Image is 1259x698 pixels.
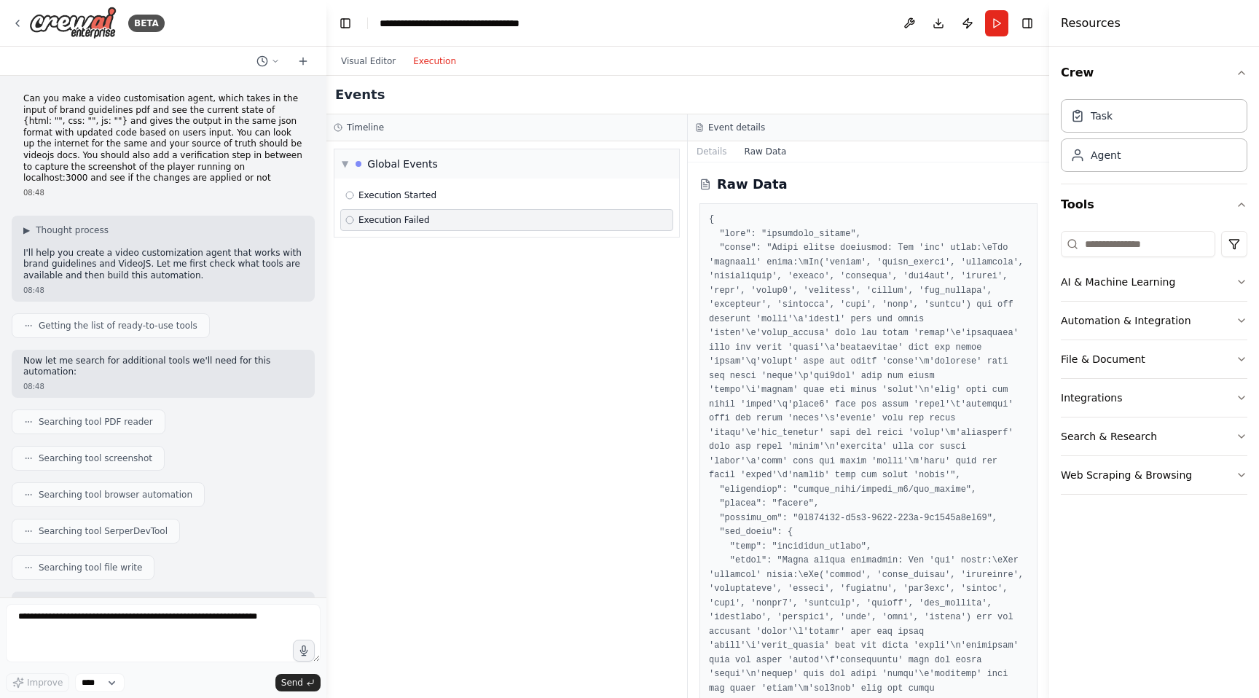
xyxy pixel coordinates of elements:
div: 08:48 [23,187,303,198]
div: Task [1091,109,1113,123]
div: Crew [1061,93,1247,184]
p: I'll help you create a video customization agent that works with brand guidelines and VideoJS. Le... [23,248,303,282]
span: Searching tool screenshot [39,452,152,464]
span: Thought process [36,224,109,236]
span: Execution Started [358,189,436,201]
button: Integrations [1061,379,1247,417]
span: Send [281,677,303,689]
div: Agent [1091,148,1121,162]
button: Visual Editor [332,52,404,70]
span: Searching tool file write [39,562,142,573]
span: Improve [27,677,63,689]
div: BETA [128,15,165,32]
nav: breadcrumb [380,16,519,31]
h3: Timeline [347,122,384,133]
button: Start a new chat [291,52,315,70]
button: Tools [1061,184,1247,225]
button: Raw Data [736,141,796,162]
h2: Events [335,85,385,105]
button: Web Scraping & Browsing [1061,456,1247,494]
button: Hide left sidebar [335,13,356,34]
div: Global Events [367,157,438,171]
span: Execution Failed [358,214,430,226]
h2: Raw Data [717,174,788,195]
p: Can you make a video customisation agent, which takes in the input of brand guidelines pdf and se... [23,93,303,184]
div: Tools [1061,225,1247,506]
span: Searching tool PDF reader [39,416,153,428]
p: Now let me search for additional tools we'll need for this automation: [23,356,303,378]
h4: Resources [1061,15,1121,32]
button: Improve [6,673,69,692]
span: ▶ [23,224,30,236]
button: AI & Machine Learning [1061,263,1247,301]
button: Automation & Integration [1061,302,1247,340]
button: ▶Thought process [23,224,109,236]
button: Execution [404,52,465,70]
div: 08:48 [23,285,303,296]
button: Click to speak your automation idea [293,640,315,662]
span: Searching tool browser automation [39,489,192,501]
img: Logo [29,7,117,39]
button: Search & Research [1061,417,1247,455]
span: ▼ [342,158,348,170]
button: Send [275,674,321,691]
div: 08:48 [23,381,303,392]
h3: Event details [708,122,765,133]
button: Details [688,141,736,162]
button: File & Document [1061,340,1247,378]
button: Crew [1061,52,1247,93]
button: Switch to previous chat [251,52,286,70]
button: Hide right sidebar [1017,13,1038,34]
span: Searching tool SerperDevTool [39,525,168,537]
span: Getting the list of ready-to-use tools [39,320,197,332]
